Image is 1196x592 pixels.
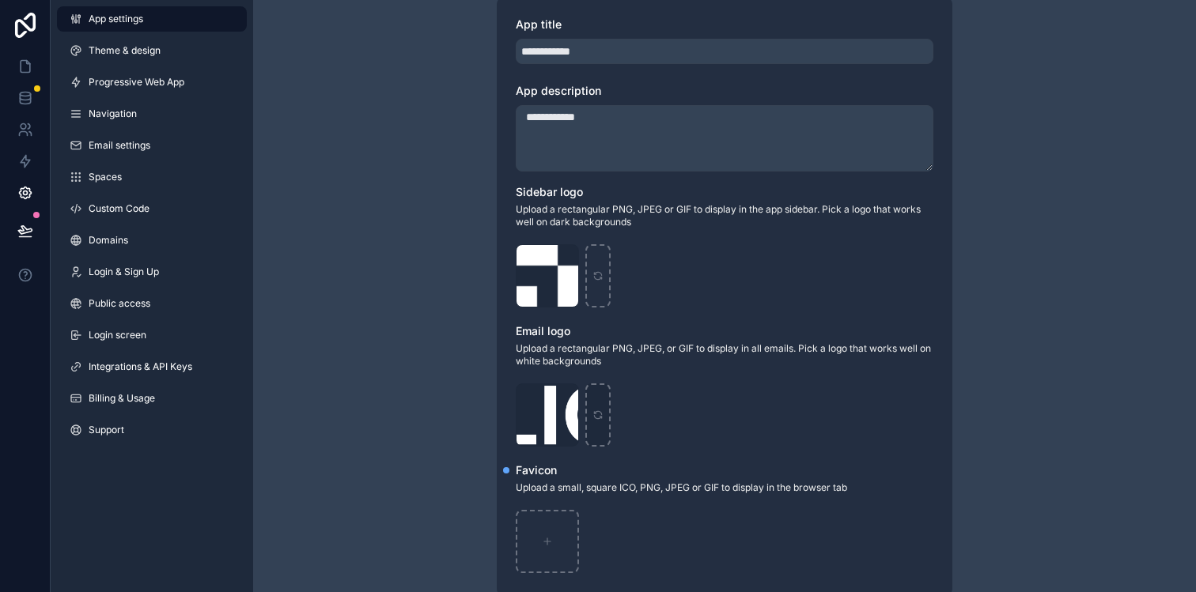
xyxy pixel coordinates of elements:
span: Integrations & API Keys [89,360,192,373]
span: Login screen [89,329,146,341]
a: Login screen [57,322,247,348]
span: Theme & design [89,44,161,57]
span: App title [516,17,562,31]
span: Upload a rectangular PNG, JPEG, or GIF to display in all emails. Pick a logo that works well on w... [516,342,933,368]
a: App settings [57,6,247,32]
span: Support [89,424,124,436]
span: Email logo [516,324,570,337]
span: Sidebar logo [516,185,583,198]
a: Spaces [57,164,247,190]
span: Navigation [89,107,137,120]
a: Progressive Web App [57,70,247,95]
a: Public access [57,291,247,316]
span: Custom Code [89,202,149,215]
span: Email settings [89,139,150,152]
span: Upload a rectangular PNG, JPEG or GIF to display in the app sidebar. Pick a logo that works well ... [516,203,933,228]
a: Support [57,417,247,443]
a: Domains [57,228,247,253]
a: Custom Code [57,196,247,221]
span: Progressive Web App [89,76,184,89]
a: Login & Sign Up [57,259,247,285]
span: Upload a small, square ICO, PNG, JPEG or GIF to display in the browser tab [516,481,933,494]
span: App settings [89,13,143,25]
span: Spaces [89,171,122,183]
span: Login & Sign Up [89,266,159,278]
a: Email settings [57,133,247,158]
span: App description [516,84,601,97]
a: Billing & Usage [57,386,247,411]
a: Navigation [57,101,247,126]
a: Theme & design [57,38,247,63]
span: Favicon [516,463,557,477]
span: Billing & Usage [89,392,155,405]
a: Integrations & API Keys [57,354,247,379]
span: Domains [89,234,128,247]
span: Public access [89,297,150,310]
